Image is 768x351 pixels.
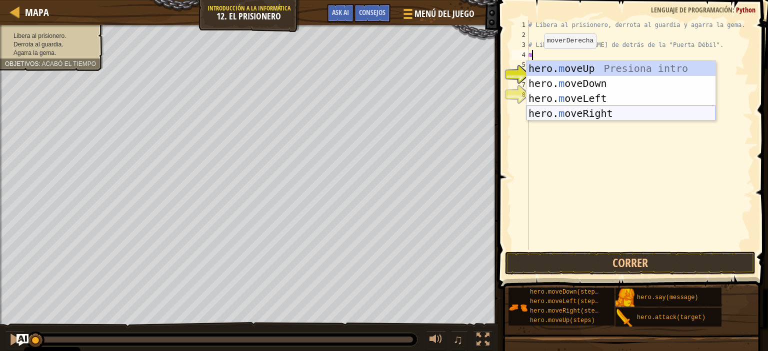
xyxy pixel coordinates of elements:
[16,334,28,346] button: Ask AI
[512,20,528,30] div: 1
[651,5,732,14] span: Lenguaje de programación
[512,60,528,70] div: 5
[453,332,463,347] span: ♫
[359,7,385,17] span: Consejos
[615,289,634,308] img: portrait.png
[327,4,354,22] button: Ask AI
[5,60,38,67] span: Objetivos
[414,7,474,20] span: Menú del Juego
[38,60,41,67] span: :
[530,298,602,305] span: hero.moveLeft(steps)
[13,41,63,48] span: Derrota al guardia.
[736,5,755,14] span: Python
[530,317,595,324] span: hero.moveUp(steps)
[13,32,66,39] span: Libera al prisionero.
[530,289,602,296] span: hero.moveDown(steps)
[512,90,528,100] div: 8
[512,80,528,90] div: 7
[512,50,528,60] div: 4
[41,60,96,67] span: Acabó el tiempo
[508,298,527,317] img: portrait.png
[512,70,528,80] div: 6
[615,309,634,328] img: portrait.png
[547,37,594,44] code: moverDerecha
[13,49,56,56] span: Agarra la gema.
[332,7,349,17] span: Ask AI
[637,294,698,301] span: hero.say(message)
[5,32,96,40] li: Libera al prisionero.
[451,331,468,351] button: ♫
[5,40,96,49] li: Derrota al guardia.
[512,30,528,40] div: 2
[20,5,49,19] a: Mapa
[5,331,25,351] button: Ctrl + P: Pause
[25,5,49,19] span: Mapa
[512,40,528,50] div: 3
[473,331,493,351] button: Alterna pantalla completa.
[395,4,480,27] button: Menú del Juego
[732,5,736,14] span: :
[426,331,446,351] button: Ajustar volúmen
[637,314,705,321] span: hero.attack(target)
[505,252,755,275] button: Correr
[530,308,605,315] span: hero.moveRight(steps)
[5,49,96,57] li: Agarra la gema.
